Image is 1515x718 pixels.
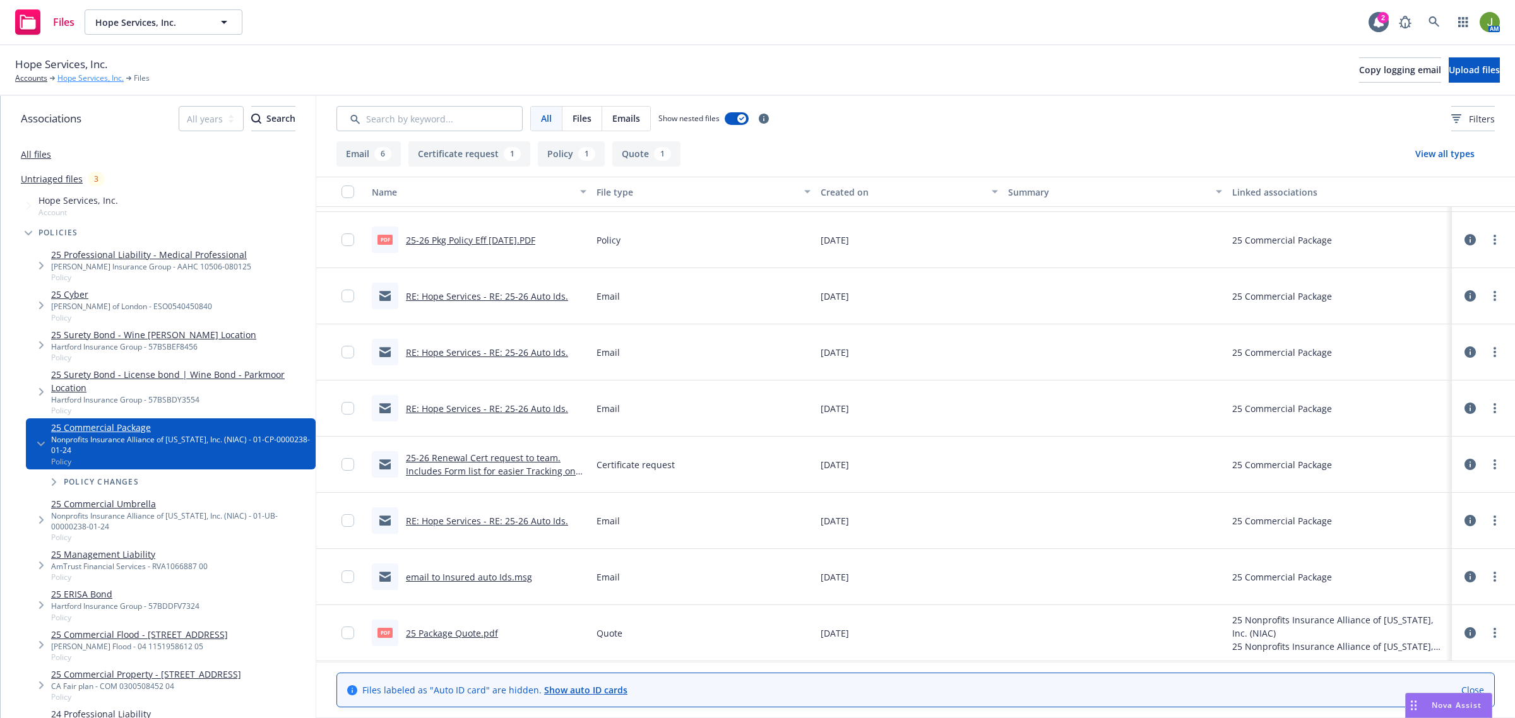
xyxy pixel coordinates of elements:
[377,235,393,244] span: PDF
[342,570,354,583] input: Toggle Row Selected
[39,194,118,207] span: Hope Services, Inc.
[821,290,849,303] span: [DATE]
[53,17,74,27] span: Files
[578,147,595,161] div: 1
[1449,64,1500,76] span: Upload files
[1451,9,1476,35] a: Switch app
[1232,570,1332,584] div: 25 Commercial Package
[597,570,620,584] span: Email
[821,185,983,199] div: Created on
[21,110,81,127] span: Associations
[406,515,568,527] a: RE: Hope Services - RE: 25-26 Auto Ids.
[597,290,620,303] span: Email
[64,478,139,486] span: Policy changes
[1449,57,1500,83] button: Upload files
[1395,141,1495,167] button: View all types
[342,458,354,471] input: Toggle Row Selected
[251,114,261,124] svg: Search
[597,402,620,415] span: Email
[1359,64,1441,76] span: Copy logging email
[51,601,199,611] div: Hartford Insurance Group - 57BDDFV7324
[1487,513,1502,528] a: more
[336,141,401,167] button: Email
[821,346,849,359] span: [DATE]
[1451,112,1495,126] span: Filters
[367,177,591,207] button: Name
[658,113,720,124] span: Show nested files
[597,233,621,247] span: Policy
[406,452,585,490] a: 25-26 Renewal Cert request to team. Includes Form list for easier Tracking once policy is received.
[39,207,118,218] span: Account
[406,346,568,358] a: RE: Hope Services - RE: 25-26 Auto Ids.
[51,261,251,272] div: [PERSON_NAME] Insurance Group - AAHC 10506-080125
[1487,457,1502,472] a: more
[1359,57,1441,83] button: Copy logging email
[362,683,627,697] span: Files labeled as "Auto ID card" are hidden.
[51,328,256,341] a: 25 Surety Bond - Wine [PERSON_NAME] Location
[251,106,295,131] button: SearchSearch
[51,612,199,623] span: Policy
[1232,613,1447,640] div: 25 Nonprofits Insurance Alliance of [US_STATE], Inc. (NIAC)
[51,421,311,434] a: 25 Commercial Package
[541,112,552,125] span: All
[342,346,354,358] input: Toggle Row Selected
[342,185,354,198] input: Select all
[342,233,354,246] input: Toggle Row Selected
[821,627,849,640] span: [DATE]
[51,548,208,561] a: 25 Management Liability
[39,229,78,237] span: Policies
[1487,232,1502,247] a: more
[377,628,393,637] span: pdf
[406,290,568,302] a: RE: Hope Services - RE: 25-26 Auto Ids.
[336,106,523,131] input: Search by keyword...
[821,514,849,527] span: [DATE]
[51,434,311,456] div: Nonprofits Insurance Alliance of [US_STATE], Inc. (NIAC) - 01-CP-0000238-01-24
[1406,693,1422,717] div: Drag to move
[597,346,620,359] span: Email
[1480,12,1500,32] img: photo
[251,107,295,131] div: Search
[342,627,354,639] input: Toggle Row Selected
[1461,683,1484,697] a: Close
[85,9,242,35] button: Hope Services, Inc.
[538,141,605,167] button: Policy
[1487,569,1502,584] a: more
[51,641,228,652] div: [PERSON_NAME] Flood - 04 1151958612 05
[374,147,391,161] div: 6
[1451,106,1495,131] button: Filters
[51,572,208,582] span: Policy
[51,532,311,543] span: Policy
[51,405,311,416] span: Policy
[544,684,627,696] a: Show auto ID cards
[406,403,568,415] a: RE: Hope Services - RE: 25-26 Auto Ids.
[1405,693,1492,718] button: Nova Assist
[1469,112,1495,126] span: Filters
[1227,177,1452,207] button: Linked associations
[51,587,199,601] a: 25 ERISA Bond
[51,288,212,301] a: 25 Cyber
[10,4,80,40] a: Files
[51,394,311,405] div: Hartford Insurance Group - 57BSBDY3554
[612,112,640,125] span: Emails
[504,147,521,161] div: 1
[95,16,205,29] span: Hope Services, Inc.
[821,570,849,584] span: [DATE]
[406,234,535,246] a: 25-26 Pkg Policy Eff [DATE].PDF
[51,368,311,394] a: 25 Surety Bond - License bond | Wine Bond - Parkmoor Location
[51,652,228,662] span: Policy
[51,272,251,283] span: Policy
[1232,640,1447,653] div: 25 Nonprofits Insurance Alliance of [US_STATE], Inc. (NIAC)
[597,514,620,527] span: Email
[51,561,208,572] div: AmTrust Financial Services - RVA1066887 00
[1487,401,1502,416] a: more
[597,458,675,471] span: Certificate request
[821,458,849,471] span: [DATE]
[51,248,251,261] a: 25 Professional Liability - Medical Professional
[406,571,532,583] a: email to Insured auto Ids.msg
[1487,625,1502,640] a: more
[134,73,150,84] span: Files
[821,233,849,247] span: [DATE]
[1487,344,1502,360] a: more
[1232,346,1332,359] div: 25 Commercial Package
[1487,288,1502,303] a: more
